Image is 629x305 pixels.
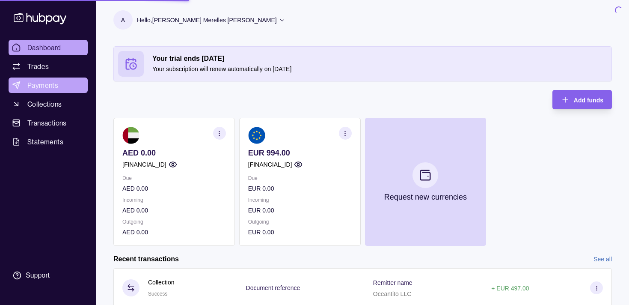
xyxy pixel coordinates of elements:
a: Payments [9,78,88,93]
p: [FINANCIAL_ID] [122,160,166,169]
span: Success [148,291,167,297]
img: eu [248,127,265,144]
p: AED 0.00 [122,184,226,193]
p: EUR 0.00 [248,184,352,193]
p: EUR 994.00 [248,148,352,158]
p: Your subscription will renew automatically on [DATE] [152,64,607,74]
span: Collections [27,99,62,109]
p: Document reference [246,284,300,291]
img: ae [122,127,139,144]
p: Request new currencies [384,192,467,202]
p: Incoming [248,195,352,205]
p: + EUR 497.00 [491,285,529,292]
p: Due [248,173,352,183]
div: Support [26,271,50,280]
a: Transactions [9,115,88,131]
a: Support [9,266,88,284]
a: Trades [9,59,88,74]
a: See all [593,254,612,264]
p: EUR 0.00 [248,227,352,237]
span: Add funds [574,97,603,104]
h2: Recent transactions [113,254,179,264]
p: Outgoing [248,217,352,227]
span: Statements [27,137,63,147]
a: Collections [9,96,88,112]
p: [FINANCIAL_ID] [248,160,292,169]
span: Transactions [27,118,67,128]
h2: Your trial ends [DATE] [152,54,607,63]
p: AED 0.00 [122,227,226,237]
p: AED 0.00 [122,206,226,215]
p: AED 0.00 [122,148,226,158]
button: Request new currencies [365,118,487,246]
span: Trades [27,61,49,72]
a: Dashboard [9,40,88,55]
span: Payments [27,80,58,90]
p: Due [122,173,226,183]
p: Oceantito LLC [373,290,412,297]
span: Dashboard [27,42,61,53]
p: EUR 0.00 [248,206,352,215]
p: Incoming [122,195,226,205]
button: Add funds [552,90,612,109]
p: Outgoing [122,217,226,227]
p: Hello, [PERSON_NAME] Merelles [PERSON_NAME] [137,15,277,25]
p: A [121,15,125,25]
a: Statements [9,134,88,150]
p: Remitter name [373,279,412,286]
p: Collection [148,278,174,287]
